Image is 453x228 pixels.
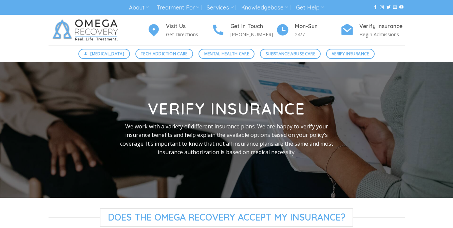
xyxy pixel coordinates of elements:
a: Substance Abuse Care [260,49,321,59]
p: 24/7 [295,30,340,38]
a: About [129,1,149,14]
img: Omega Recovery [49,15,125,45]
a: Visit Us Get Directions [147,22,211,39]
a: Services [207,1,233,14]
a: Send us an email [393,5,397,10]
p: We work with a variety of different insurance plans. We are happy to verify your insurance benefi... [117,122,337,157]
span: Mental Health Care [204,50,249,57]
h4: Visit Us [166,22,211,31]
p: Get Directions [166,30,211,38]
p: [PHONE_NUMBER] [230,30,276,38]
a: [MEDICAL_DATA] [78,49,130,59]
span: Does The Omega Recovery Accept My Insurance? [100,208,354,227]
h4: Verify Insurance [359,22,405,31]
span: [MEDICAL_DATA] [90,50,124,57]
a: Mental Health Care [199,49,254,59]
a: Treatment For [157,1,199,14]
span: Verify Insurance [332,50,369,57]
a: Follow on Instagram [380,5,384,10]
span: Tech Addiction Care [141,50,188,57]
p: Begin Admissions [359,30,405,38]
a: Verify Insurance Begin Admissions [340,22,405,39]
h4: Get In Touch [230,22,276,31]
a: Verify Insurance [326,49,375,59]
a: Get In Touch [PHONE_NUMBER] [211,22,276,39]
h4: Mon-Sun [295,22,340,31]
strong: Verify Insurance [148,99,305,119]
a: Follow on Facebook [373,5,377,10]
a: Follow on Twitter [386,5,391,10]
a: Get Help [296,1,324,14]
span: Substance Abuse Care [266,50,315,57]
a: Tech Addiction Care [135,49,193,59]
a: Knowledgebase [241,1,288,14]
a: Follow on YouTube [399,5,403,10]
